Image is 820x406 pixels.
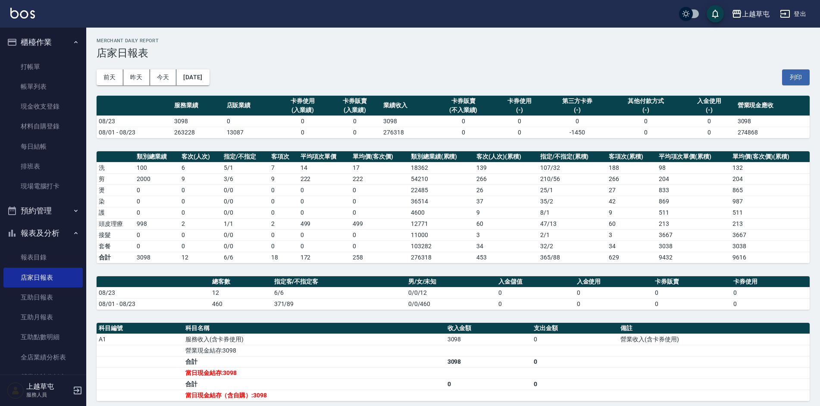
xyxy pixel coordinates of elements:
[97,323,183,334] th: 科目編號
[730,207,810,218] td: 511
[538,173,607,184] td: 210 / 56
[3,247,83,267] a: 報表目錄
[269,207,298,218] td: 0
[657,196,730,207] td: 869
[176,69,209,85] button: [DATE]
[735,96,810,116] th: 營業現金應收
[298,196,351,207] td: 0
[409,218,475,229] td: 12771
[607,240,657,252] td: 34
[97,184,135,196] td: 燙
[97,69,123,85] button: 前天
[657,207,730,218] td: 511
[269,240,298,252] td: 0
[731,276,810,287] th: 卡券使用
[351,151,409,162] th: 單均價(客次價)
[172,116,224,127] td: 3098
[222,229,269,240] td: 0 / 0
[97,287,210,298] td: 08/23
[545,127,609,138] td: -1450
[685,97,733,106] div: 入金使用
[269,184,298,196] td: 0
[381,116,433,127] td: 3098
[532,334,618,345] td: 0
[657,240,730,252] td: 3038
[3,176,83,196] a: 現場電腦打卡
[351,184,409,196] td: 0
[657,218,730,229] td: 213
[435,97,491,106] div: 卡券販賣
[222,173,269,184] td: 3 / 6
[279,106,327,115] div: (入業績)
[3,156,83,176] a: 排班表
[653,287,731,298] td: 0
[445,378,532,390] td: 0
[657,162,730,173] td: 98
[3,307,83,327] a: 互助月報表
[707,5,724,22] button: save
[150,69,177,85] button: 今天
[607,196,657,207] td: 42
[409,184,475,196] td: 22485
[409,196,475,207] td: 36514
[3,57,83,77] a: 打帳單
[474,218,538,229] td: 60
[269,218,298,229] td: 2
[97,173,135,184] td: 剪
[735,116,810,127] td: 3098
[3,222,83,244] button: 報表及分析
[135,162,179,173] td: 100
[611,97,681,106] div: 其他付款方式
[123,69,150,85] button: 昨天
[329,127,381,138] td: 0
[742,9,770,19] div: 上越草屯
[495,97,543,106] div: 卡券使用
[222,196,269,207] td: 0 / 0
[210,287,272,298] td: 12
[495,106,543,115] div: (-)
[183,345,445,356] td: 營業現金結存:3098
[409,207,475,218] td: 4600
[538,196,607,207] td: 35 / 2
[225,127,277,138] td: 13087
[731,287,810,298] td: 0
[269,229,298,240] td: 0
[409,173,475,184] td: 54210
[222,240,269,252] td: 0 / 0
[179,229,222,240] td: 0
[277,127,329,138] td: 0
[618,334,810,345] td: 營業收入(含卡券使用)
[730,184,810,196] td: 865
[618,323,810,334] th: 備註
[435,106,491,115] div: (不入業績)
[3,347,83,367] a: 全店業績分析表
[135,229,179,240] td: 0
[269,151,298,162] th: 客項次
[222,151,269,162] th: 指定/不指定
[222,184,269,196] td: 0 / 0
[222,252,269,263] td: 6/6
[3,268,83,287] a: 店家日報表
[607,229,657,240] td: 3
[135,196,179,207] td: 0
[351,173,409,184] td: 222
[409,151,475,162] th: 類別總業績(累積)
[179,151,222,162] th: 客次(人次)
[538,218,607,229] td: 47 / 13
[406,276,496,287] th: 男/女/未知
[3,200,83,222] button: 預約管理
[538,162,607,173] td: 107 / 32
[607,218,657,229] td: 60
[298,207,351,218] td: 0
[298,218,351,229] td: 499
[653,298,731,309] td: 0
[183,323,445,334] th: 科目名稱
[210,298,272,309] td: 460
[97,196,135,207] td: 染
[683,116,735,127] td: 0
[496,298,575,309] td: 0
[97,334,183,345] td: A1
[351,162,409,173] td: 17
[331,106,379,115] div: (入業績)
[532,378,618,390] td: 0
